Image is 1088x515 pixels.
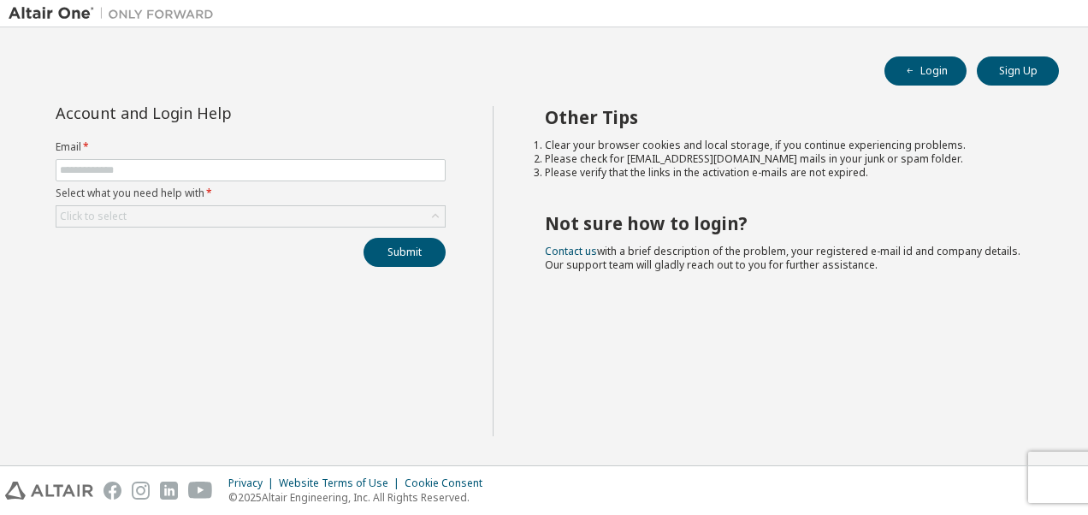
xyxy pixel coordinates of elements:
div: Click to select [60,210,127,223]
button: Submit [364,238,446,267]
img: facebook.svg [103,482,121,500]
div: Website Terms of Use [279,477,405,490]
img: Altair One [9,5,222,22]
div: Cookie Consent [405,477,493,490]
label: Email [56,140,446,154]
button: Login [884,56,967,86]
img: altair_logo.svg [5,482,93,500]
div: Account and Login Help [56,106,368,120]
a: Contact us [545,244,597,258]
h2: Not sure how to login? [545,212,1029,234]
img: linkedin.svg [160,482,178,500]
li: Clear your browser cookies and local storage, if you continue experiencing problems. [545,139,1029,152]
div: Privacy [228,477,279,490]
span: with a brief description of the problem, your registered e-mail id and company details. Our suppo... [545,244,1020,272]
img: youtube.svg [188,482,213,500]
img: instagram.svg [132,482,150,500]
button: Sign Up [977,56,1059,86]
li: Please check for [EMAIL_ADDRESS][DOMAIN_NAME] mails in your junk or spam folder. [545,152,1029,166]
li: Please verify that the links in the activation e-mails are not expired. [545,166,1029,180]
div: Click to select [56,206,445,227]
h2: Other Tips [545,106,1029,128]
label: Select what you need help with [56,186,446,200]
p: © 2025 Altair Engineering, Inc. All Rights Reserved. [228,490,493,505]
